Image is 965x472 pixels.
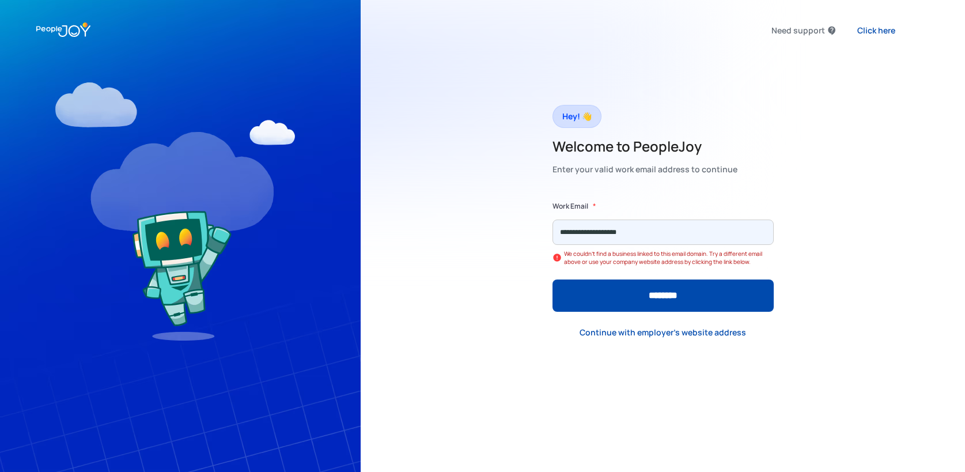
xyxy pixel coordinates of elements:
[857,25,895,36] div: Click here
[552,137,737,156] h2: Welcome to PeopleJoy
[564,250,774,266] div: We couldn't find a business linked to this email domain. Try a different email above or use your ...
[552,201,588,212] label: Work Email
[570,320,755,344] a: Continue with employer's website address
[848,19,905,43] a: Click here
[771,22,825,39] div: Need support
[552,161,737,178] div: Enter your valid work email address to continue
[562,108,592,124] div: Hey! 👋
[580,327,746,338] div: Continue with employer's website address
[552,201,774,312] form: Form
